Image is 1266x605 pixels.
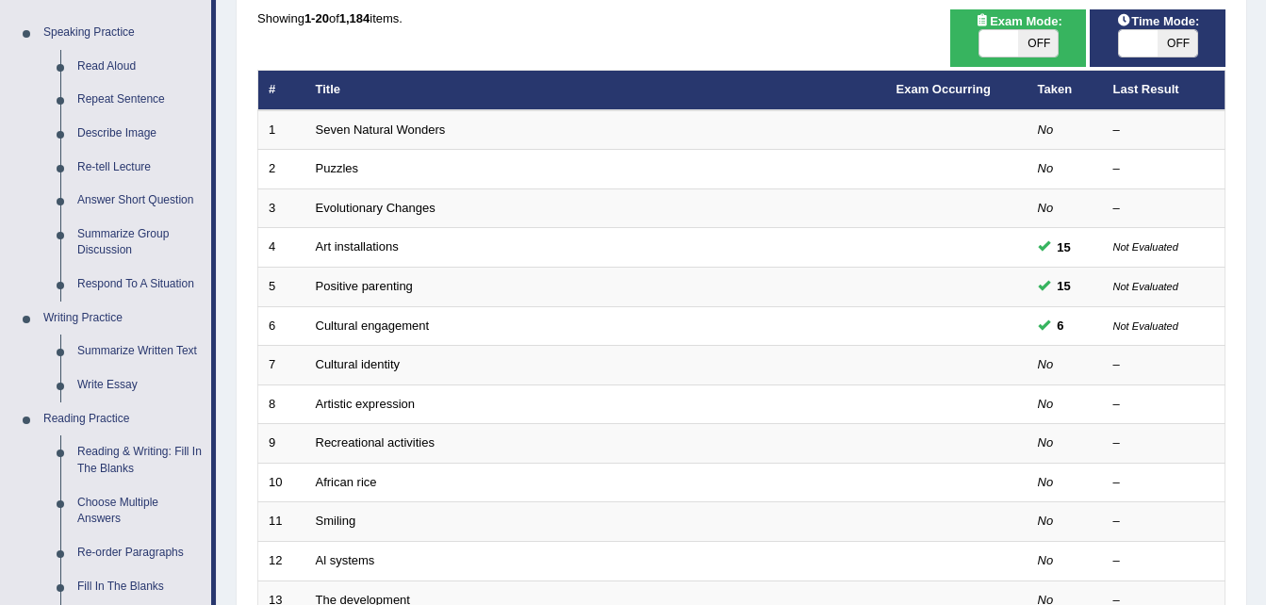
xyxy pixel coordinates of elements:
a: Re-tell Lecture [69,151,211,185]
th: # [258,71,305,110]
a: Al systems [316,553,375,567]
span: You can still take this question [1050,276,1078,296]
a: Evolutionary Changes [316,201,436,215]
a: Puzzles [316,161,359,175]
em: No [1038,553,1054,567]
a: Artistic expression [316,397,415,411]
em: No [1038,161,1054,175]
div: – [1113,552,1215,570]
a: African rice [316,475,377,489]
a: Choose Multiple Answers [69,486,211,536]
em: No [1038,357,1054,371]
td: 7 [258,346,305,385]
a: Exam Occurring [896,82,991,96]
a: Read Aloud [69,50,211,84]
a: Respond To A Situation [69,268,211,302]
div: – [1113,396,1215,414]
span: OFF [1018,30,1058,57]
td: 4 [258,228,305,268]
div: Show exams occurring in exams [950,9,1086,67]
small: Not Evaluated [1113,281,1178,292]
span: You can still take this question [1050,237,1078,257]
td: 11 [258,502,305,542]
div: – [1113,356,1215,374]
td: 9 [258,424,305,464]
a: Re-order Paragraphs [69,536,211,570]
a: Cultural engagement [316,319,430,333]
a: Smiling [316,514,356,528]
b: 1,184 [339,11,370,25]
a: Write Essay [69,368,211,402]
span: Exam Mode: [967,11,1069,31]
em: No [1038,397,1054,411]
a: Seven Natural Wonders [316,123,446,137]
em: No [1038,514,1054,528]
em: No [1038,435,1054,450]
div: – [1113,160,1215,178]
em: No [1038,475,1054,489]
div: – [1113,434,1215,452]
td: 6 [258,306,305,346]
a: Summarize Written Text [69,335,211,368]
td: 8 [258,384,305,424]
td: 5 [258,268,305,307]
a: Art installations [316,239,399,253]
th: Last Result [1103,71,1225,110]
a: Answer Short Question [69,184,211,218]
small: Not Evaluated [1113,241,1178,253]
small: Not Evaluated [1113,320,1178,332]
a: Recreational activities [316,435,435,450]
td: 2 [258,150,305,189]
span: You can still take this question [1050,316,1072,335]
td: 12 [258,541,305,580]
a: Writing Practice [35,302,211,335]
div: – [1113,513,1215,531]
div: – [1113,122,1215,139]
span: OFF [1158,30,1197,57]
td: 10 [258,463,305,502]
div: – [1113,200,1215,218]
div: Showing of items. [257,9,1225,27]
th: Taken [1028,71,1103,110]
th: Title [305,71,886,110]
a: Positive parenting [316,279,413,293]
div: – [1113,474,1215,492]
a: Reading Practice [35,402,211,436]
a: Repeat Sentence [69,83,211,117]
td: 3 [258,188,305,228]
a: Summarize Group Discussion [69,218,211,268]
em: No [1038,201,1054,215]
b: 1-20 [304,11,329,25]
td: 1 [258,110,305,150]
a: Speaking Practice [35,16,211,50]
a: Cultural identity [316,357,401,371]
a: Fill In The Blanks [69,570,211,604]
em: No [1038,123,1054,137]
a: Reading & Writing: Fill In The Blanks [69,435,211,485]
a: Describe Image [69,117,211,151]
span: Time Mode: [1109,11,1207,31]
